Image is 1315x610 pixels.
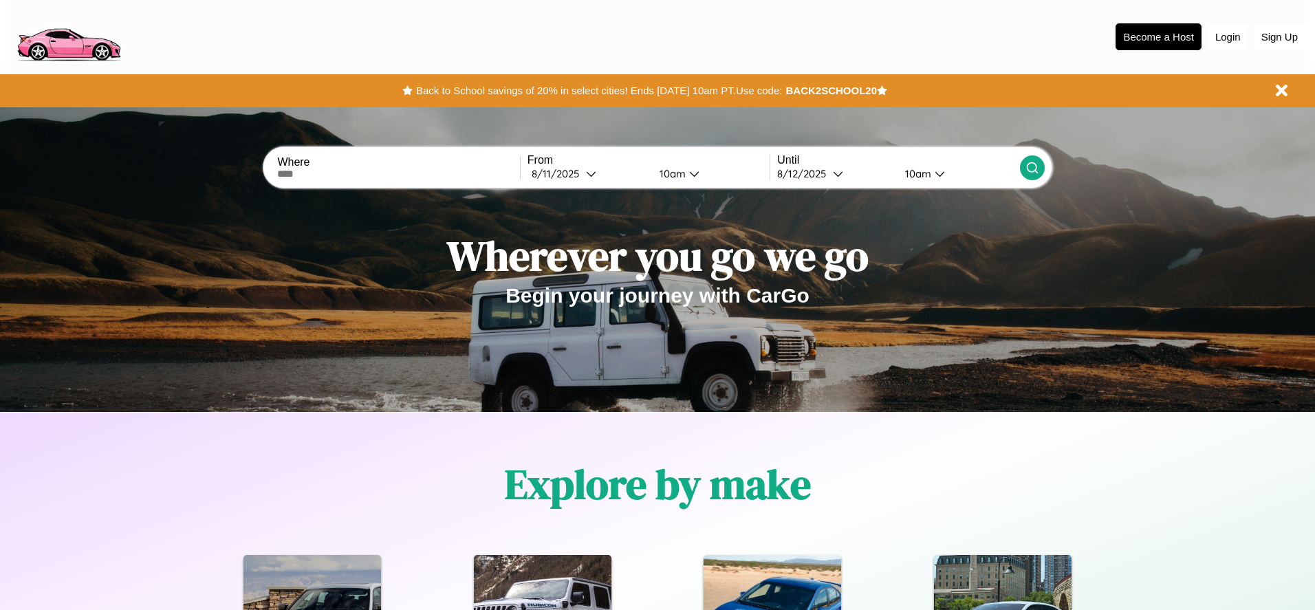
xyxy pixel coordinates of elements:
button: 8/11/2025 [528,166,649,181]
button: Sign Up [1254,24,1305,50]
label: From [528,154,770,166]
div: 8 / 11 / 2025 [532,167,586,180]
label: Until [777,154,1019,166]
button: 10am [649,166,770,181]
button: 10am [894,166,1019,181]
div: 8 / 12 / 2025 [777,167,833,180]
button: Back to School savings of 20% in select cities! Ends [DATE] 10am PT.Use code: [413,81,785,100]
button: Login [1208,24,1248,50]
div: 10am [898,167,935,180]
label: Where [277,156,519,168]
b: BACK2SCHOOL20 [785,85,877,96]
img: logo [10,7,127,65]
div: 10am [653,167,689,180]
h1: Explore by make [505,456,811,512]
button: Become a Host [1116,23,1202,50]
